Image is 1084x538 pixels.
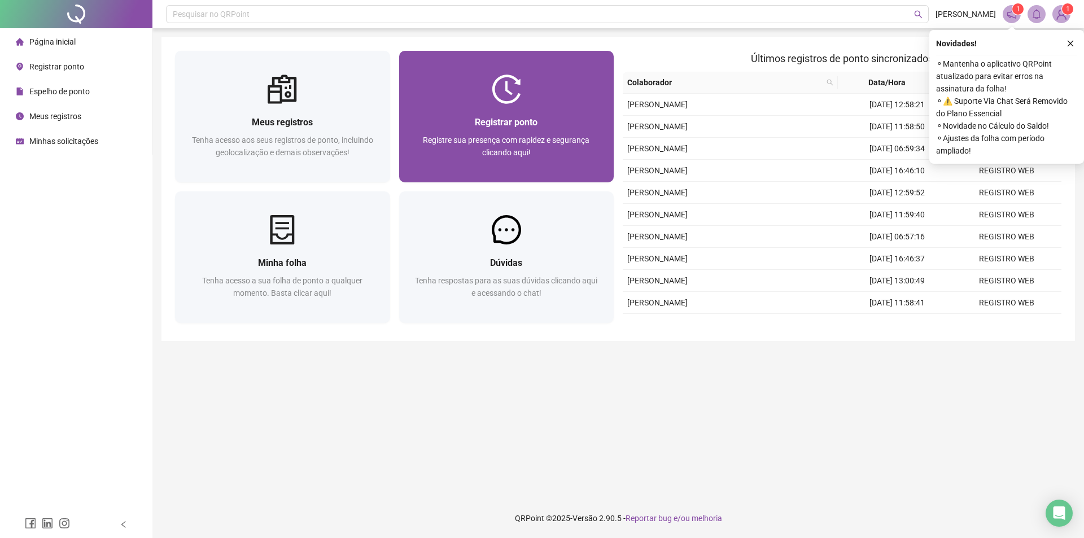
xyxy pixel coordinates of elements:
span: [PERSON_NAME] [627,188,688,197]
span: [PERSON_NAME] [627,232,688,241]
span: file [16,88,24,95]
span: [PERSON_NAME] [627,276,688,285]
span: ⚬ Ajustes da folha com período ampliado! [936,132,1077,157]
a: Registrar pontoRegistre sua presença com rapidez e segurança clicando aqui! [399,51,614,182]
span: ⚬ Novidade no Cálculo do Saldo! [936,120,1077,132]
span: Registrar ponto [475,117,537,128]
sup: Atualize o seu contato no menu Meus Dados [1062,3,1073,15]
td: REGISTRO WEB [952,248,1061,270]
span: notification [1007,9,1017,19]
a: Meus registrosTenha acesso aos seus registros de ponto, incluindo geolocalização e demais observa... [175,51,390,182]
span: left [120,520,128,528]
td: [DATE] 12:58:21 [842,94,952,116]
span: Últimos registros de ponto sincronizados [751,53,933,64]
a: Minha folhaTenha acesso a sua folha de ponto a qualquer momento. Basta clicar aqui! [175,191,390,323]
span: [PERSON_NAME] [627,166,688,175]
span: Reportar bug e/ou melhoria [626,514,722,523]
span: Página inicial [29,37,76,46]
span: Colaborador [627,76,822,89]
span: Registrar ponto [29,62,84,71]
span: [PERSON_NAME] [627,144,688,153]
span: [PERSON_NAME] [936,8,996,20]
a: DúvidasTenha respostas para as suas dúvidas clicando aqui e acessando o chat! [399,191,614,323]
span: Dúvidas [490,257,522,268]
span: home [16,38,24,46]
span: Tenha acesso aos seus registros de ponto, incluindo geolocalização e demais observações! [192,135,373,157]
td: [DATE] 06:57:16 [842,226,952,248]
td: [DATE] 12:59:52 [842,182,952,204]
span: Minhas solicitações [29,137,98,146]
span: Novidades ! [936,37,977,50]
span: Tenha respostas para as suas dúvidas clicando aqui e acessando o chat! [415,276,597,298]
span: Versão [572,514,597,523]
span: Meus registros [252,117,313,128]
td: REGISTRO WEB [952,270,1061,292]
span: Minha folha [258,257,307,268]
td: [DATE] 16:46:37 [842,248,952,270]
span: Meus registros [29,112,81,121]
span: bell [1031,9,1042,19]
span: instagram [59,518,70,529]
td: [DATE] 06:59:48 [842,314,952,336]
td: [DATE] 16:46:10 [842,160,952,182]
td: [DATE] 06:59:34 [842,138,952,160]
span: search [824,74,836,91]
span: [PERSON_NAME] [627,100,688,109]
span: [PERSON_NAME] [627,210,688,219]
span: clock-circle [16,112,24,120]
span: [PERSON_NAME] [627,298,688,307]
footer: QRPoint © 2025 - 2.90.5 - [152,498,1084,538]
span: schedule [16,137,24,145]
span: close [1066,40,1074,47]
th: Data/Hora [838,72,946,94]
span: ⚬ ⚠️ Suporte Via Chat Será Removido do Plano Essencial [936,95,1077,120]
td: REGISTRO WEB [952,160,1061,182]
td: REGISTRO WEB [952,182,1061,204]
td: [DATE] 11:58:50 [842,116,952,138]
span: [PERSON_NAME] [627,122,688,131]
span: linkedin [42,518,53,529]
sup: 1 [1012,3,1024,15]
img: 62054 [1053,6,1070,23]
td: [DATE] 11:58:41 [842,292,952,314]
span: search [827,79,833,86]
span: environment [16,63,24,71]
span: Registre sua presença com rapidez e segurança clicando aqui! [423,135,589,157]
span: Data/Hora [842,76,932,89]
span: 1 [1066,5,1070,13]
div: Open Intercom Messenger [1046,500,1073,527]
td: REGISTRO WEB [952,292,1061,314]
span: search [914,10,923,19]
span: ⚬ Mantenha o aplicativo QRPoint atualizado para evitar erros na assinatura da folha! [936,58,1077,95]
span: 1 [1016,5,1020,13]
span: facebook [25,518,36,529]
td: REGISTRO WEB [952,204,1061,226]
td: [DATE] 13:00:49 [842,270,952,292]
td: [DATE] 11:59:40 [842,204,952,226]
td: REGISTRO WEB [952,226,1061,248]
span: Tenha acesso a sua folha de ponto a qualquer momento. Basta clicar aqui! [202,276,362,298]
td: REGISTRO WEB [952,314,1061,336]
span: [PERSON_NAME] [627,254,688,263]
span: Espelho de ponto [29,87,90,96]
